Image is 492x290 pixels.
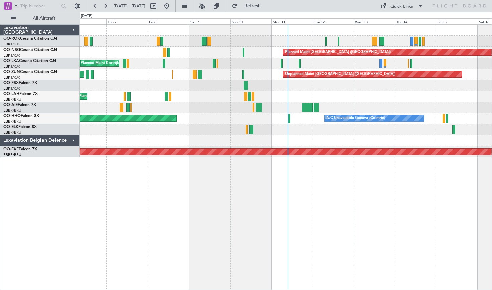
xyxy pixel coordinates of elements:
[285,69,395,79] div: Unplanned Maint [GEOGRAPHIC_DATA] ([GEOGRAPHIC_DATA])
[354,18,395,24] div: Wed 13
[3,70,57,74] a: OO-ZUNCessna Citation CJ4
[106,18,148,24] div: Thu 7
[395,18,436,24] div: Thu 14
[65,18,106,24] div: Wed 6
[3,64,20,69] a: EBKT/KJK
[3,125,37,129] a: OO-ELKFalcon 8X
[239,4,267,8] span: Refresh
[3,92,19,96] span: OO-LAH
[7,13,73,24] button: All Aircraft
[114,3,145,9] span: [DATE] - [DATE]
[3,130,21,135] a: EBBR/BRU
[3,70,20,74] span: OO-ZUN
[17,16,71,21] span: All Aircraft
[285,47,391,57] div: Planned Maint [GEOGRAPHIC_DATA] ([GEOGRAPHIC_DATA])
[229,1,269,11] button: Refresh
[3,86,20,91] a: EBKT/KJK
[3,81,19,85] span: OO-FSX
[3,152,21,157] a: EBBR/BRU
[271,18,313,24] div: Mon 11
[3,92,38,96] a: OO-LAHFalcon 7X
[3,147,37,151] a: OO-FAEFalcon 7X
[326,113,385,123] div: A/C Unavailable Geneva (Cointrin)
[436,18,477,24] div: Fri 15
[3,125,18,129] span: OO-ELK
[230,18,271,24] div: Sun 10
[3,114,39,118] a: OO-HHOFalcon 8X
[3,147,19,151] span: OO-FAE
[377,1,426,11] button: Quick Links
[3,53,20,58] a: EBKT/KJK
[3,119,21,124] a: EBBR/BRU
[3,108,21,113] a: EBBR/BRU
[3,103,18,107] span: OO-AIE
[3,97,21,102] a: EBBR/BRU
[3,37,20,41] span: OO-ROK
[3,81,37,85] a: OO-FSXFalcon 7X
[3,114,21,118] span: OO-HHO
[3,48,20,52] span: OO-NSG
[3,75,20,80] a: EBKT/KJK
[313,18,354,24] div: Tue 12
[3,42,20,47] a: EBKT/KJK
[3,48,57,52] a: OO-NSGCessna Citation CJ4
[3,37,57,41] a: OO-ROKCessna Citation CJ4
[3,59,56,63] a: OO-LXACessna Citation CJ4
[81,13,92,19] div: [DATE]
[148,18,189,24] div: Fri 8
[3,59,19,63] span: OO-LXA
[390,3,413,10] div: Quick Links
[189,18,230,24] div: Sat 9
[3,103,36,107] a: OO-AIEFalcon 7X
[20,1,59,11] input: Trip Number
